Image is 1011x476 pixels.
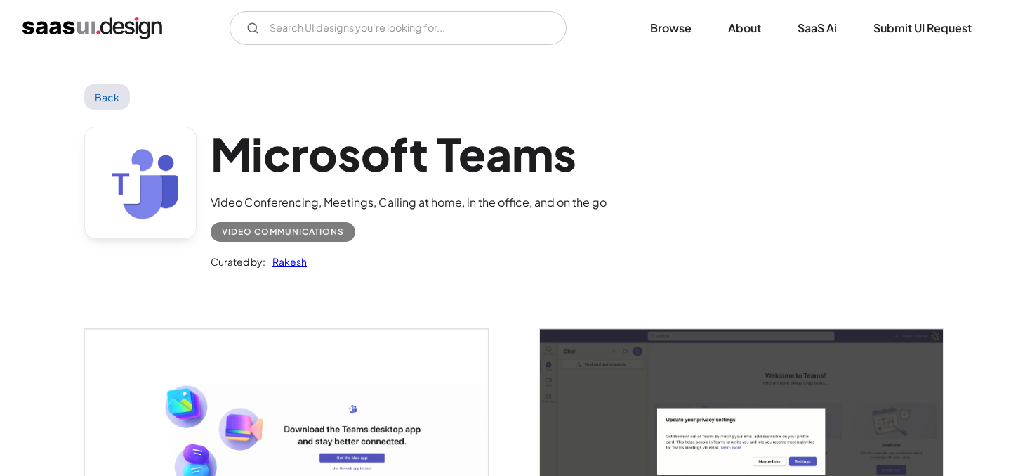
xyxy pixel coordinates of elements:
[211,194,607,211] div: Video Conferencing, Meetings, Calling at home, in the office, and on the go
[211,127,607,181] h1: Microsoft Teams
[781,13,854,44] a: SaaS Ai
[230,11,567,45] form: Email Form
[211,253,265,270] div: Curated by:
[711,13,778,44] a: About
[84,84,130,110] a: Back
[857,13,989,44] a: Submit UI Request
[222,224,344,240] div: Video Communications
[265,253,307,270] a: Rakesh
[230,11,567,45] input: Search UI designs you're looking for...
[22,17,162,39] a: home
[633,13,708,44] a: Browse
